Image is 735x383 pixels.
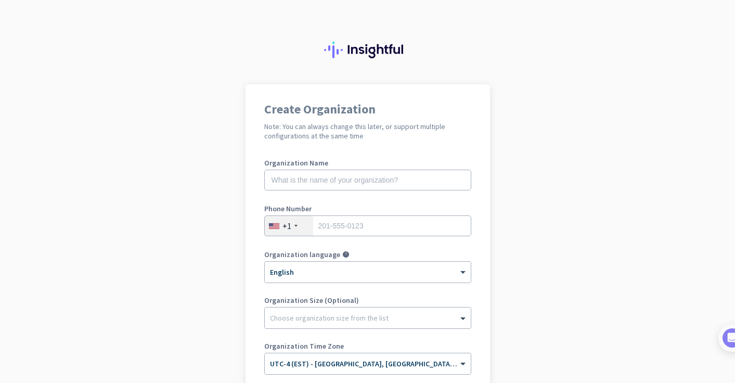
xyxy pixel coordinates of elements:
label: Organization Size (Optional) [264,297,471,304]
div: +1 [282,221,291,231]
h2: Note: You can always change this later, or support multiple configurations at the same time [264,122,471,141]
label: Organization language [264,251,340,258]
input: What is the name of your organization? [264,170,471,190]
label: Organization Name [264,159,471,167]
label: Organization Time Zone [264,342,471,350]
h1: Create Organization [264,103,471,116]
img: Insightful [324,42,411,58]
label: Phone Number [264,205,471,212]
input: 201-555-0123 [264,215,471,236]
i: help [342,251,350,258]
